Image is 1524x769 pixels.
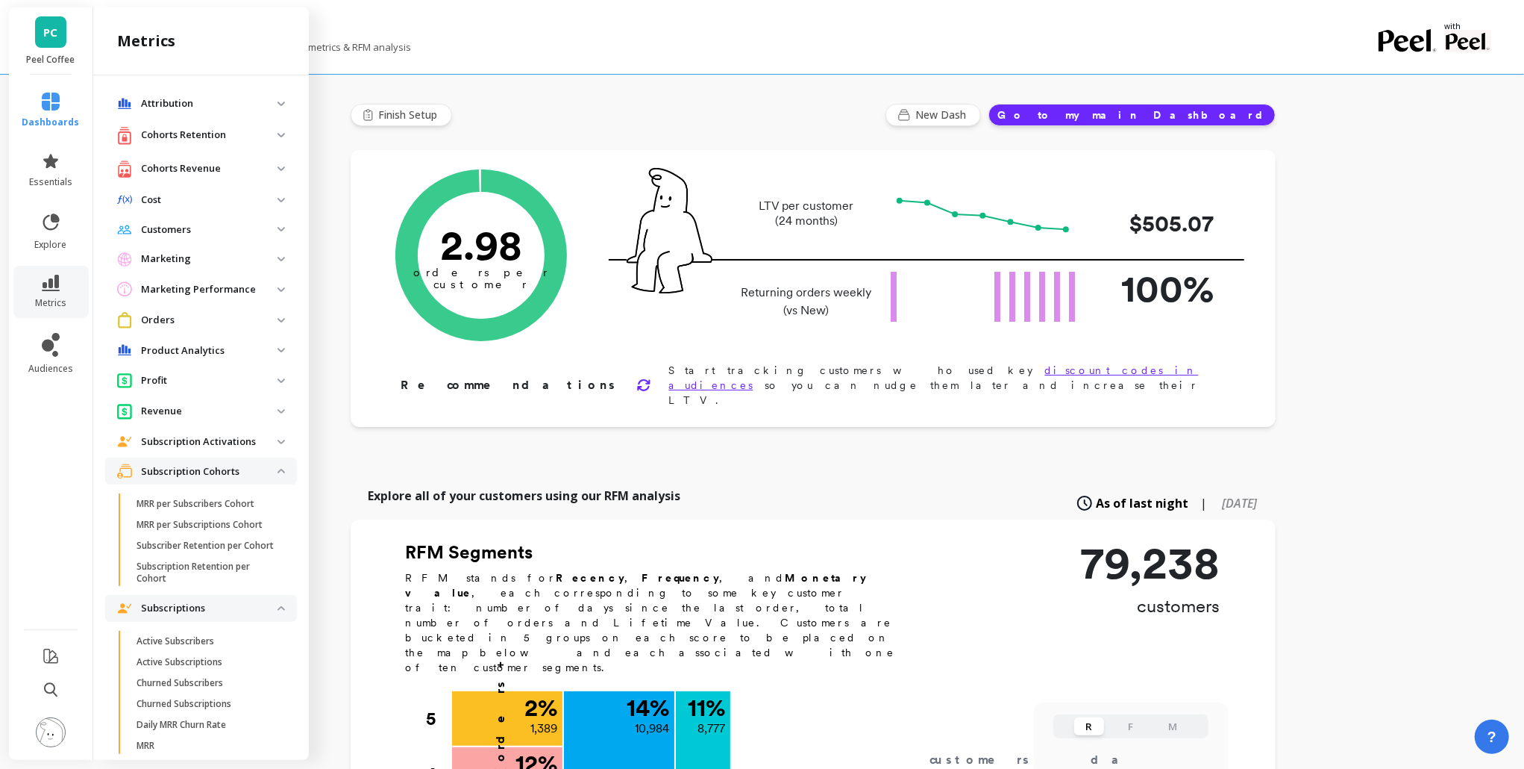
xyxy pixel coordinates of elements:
[44,24,58,41] span: PC
[277,379,285,383] img: down caret icon
[137,519,263,531] p: MRR per Subscriptions Cohort
[379,108,442,122] span: Finish Setup
[117,252,132,267] img: navigation item icon
[137,561,279,585] p: Subscription Retention per Cohort
[885,104,981,126] button: New Dash
[137,698,231,710] p: Churned Subscriptions
[531,720,558,738] p: 1,389
[277,348,285,352] img: down caret icon
[117,281,132,297] img: navigation item icon
[1091,751,1152,769] div: days
[406,541,913,564] h2: RFM Segments
[1223,495,1258,511] span: [DATE]
[141,464,277,479] p: Subscription Cohorts
[141,161,277,176] p: Cohorts Revenue
[1081,541,1220,585] p: 79,238
[35,239,67,251] span: explore
[141,601,277,616] p: Subscriptions
[137,498,254,510] p: MRR per Subscribers Cohort
[1475,720,1509,754] button: ?
[988,104,1276,126] button: Go to my main Dashboard
[117,98,132,110] img: navigation item icon
[141,128,277,143] p: Cohorts Retention
[117,436,132,446] img: navigation item icon
[929,751,1050,769] div: customers
[277,102,285,106] img: down caret icon
[117,403,132,419] img: navigation item icon
[698,720,726,738] p: 8,777
[117,31,175,52] h2: metrics
[137,656,222,668] p: Active Subscriptions
[137,740,154,752] p: MRR
[137,719,226,731] p: Daily MRR Churn Rate
[1116,717,1146,735] button: F
[627,168,712,293] img: pal seatted on line
[427,691,451,747] div: 5
[1444,22,1491,30] p: with
[141,282,277,297] p: Marketing Performance
[117,195,132,205] img: navigation item icon
[141,373,277,388] p: Profit
[29,176,72,188] span: essentials
[117,464,132,479] img: navigation item icon
[669,363,1228,408] p: Start tracking customers who used key so you can nudge them later and increase their LTV.
[117,160,132,178] img: navigation item icon
[22,116,80,128] span: dashboards
[1097,494,1189,512] span: As of last night
[35,297,66,309] span: metrics
[556,572,625,584] b: Recency
[1074,717,1104,735] button: R
[141,193,277,208] p: Cost
[117,225,132,234] img: navigation item icon
[413,266,549,279] tspan: orders per
[117,603,132,614] img: navigation item icon
[141,343,277,358] p: Product Analytics
[277,606,285,611] img: down caret icon
[277,198,285,202] img: down caret icon
[117,344,132,356] img: navigation item icon
[401,376,618,394] p: Recommendations
[141,96,277,111] p: Attribution
[277,257,285,261] img: down caret icon
[277,469,285,473] img: down caret icon
[1444,30,1491,52] img: partner logo
[406,570,913,675] p: RFM stands for , , and , each corresponding to some key customer trait: number of days since the ...
[1081,594,1220,618] p: customers
[277,440,285,444] img: down caret icon
[636,720,670,738] p: 10,984
[36,717,66,747] img: profile picture
[525,696,558,720] p: 2 %
[277,133,285,137] img: down caret icon
[277,227,285,231] img: down caret icon
[117,312,132,328] img: navigation item icon
[369,487,681,505] p: Explore all of your customers using our RFM analysis
[627,696,670,720] p: 14 %
[277,409,285,414] img: down caret icon
[24,54,78,66] p: Peel Coffee
[141,252,277,267] p: Marketing
[28,363,73,375] span: audiences
[141,435,277,449] p: Subscription Activations
[277,287,285,292] img: down caret icon
[433,278,528,291] tspan: customer
[642,572,720,584] b: Frequency
[117,126,132,145] img: navigation item icon
[277,166,285,171] img: down caret icon
[1487,726,1496,747] span: ?
[689,696,726,720] p: 11 %
[137,677,223,689] p: Churned Subscribers
[351,104,452,126] button: Finish Setup
[277,318,285,323] img: down caret icon
[1201,494,1208,512] span: |
[141,404,277,419] p: Revenue
[1158,717,1188,735] button: M
[440,220,522,270] text: 2.98
[916,108,971,122] span: New Dash
[737,199,877,228] p: LTV per customer (24 months)
[141,222,277,237] p: Customers
[137,540,274,552] p: Subscriber Retention per Cohort
[1095,207,1214,240] p: $505.07
[117,373,132,388] img: navigation item icon
[141,313,277,328] p: Orders
[737,284,877,320] p: Returning orders weekly (vs New)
